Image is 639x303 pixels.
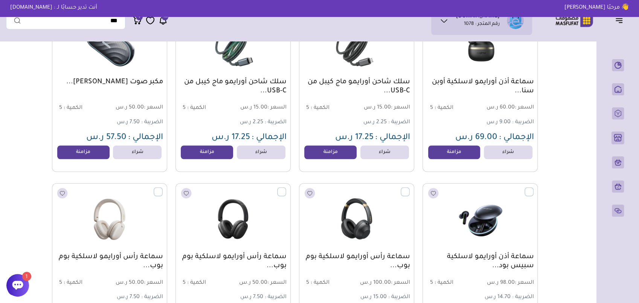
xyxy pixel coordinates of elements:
a: سماعة رأس أورايمو لاسلكية بوم بوب... [303,252,410,271]
span: الإجمالي : [128,133,163,142]
a: شراء [237,145,285,159]
span: 17.25 ر.س [335,133,374,142]
img: 20250910151310390997.png [56,12,163,76]
span: 15.00 ر.س [360,294,387,300]
p: رقم المتجر : 1078 [464,21,500,28]
span: 14.70 ر.س [484,294,510,300]
span: 5 [306,105,309,111]
span: 50.00 ر.س [234,280,287,287]
span: 2.25 ر.س [240,119,263,125]
a: مكبر صوت [PERSON_NAME]... [56,78,163,87]
span: الكمية : [64,105,82,111]
iframe: Kommo Live Chat [3,231,85,272]
span: 50.00 ر.س [110,280,163,287]
span: الضريبة : [512,119,534,125]
a: 432 [159,16,168,25]
span: 50.00 ر.س [110,104,163,112]
span: الضريبة : [512,294,534,300]
p: أنت تدير حسابًا لـ : [DOMAIN_NAME] [5,4,103,12]
span: الكمية : [64,280,82,286]
span: الكمية : [311,280,329,286]
span: الضريبة : [265,294,287,300]
a: سماعة رأس أورايمو لاسلكية بوم بوب... [180,252,287,271]
span: الضريبة : [388,294,410,300]
a: مزامنة [428,145,480,159]
span: الضريبة : [141,119,163,125]
img: 20250910151223939121.png [180,187,286,251]
span: الضريبة : [141,294,163,300]
span: السعر : [267,280,287,286]
span: 98.00 ر.س [481,280,534,287]
img: eShop.sa [507,12,524,29]
img: Logo [550,13,598,28]
span: 2.25 ر.س [363,119,387,125]
span: 5 [306,280,309,286]
a: مزامنة [57,145,110,159]
a: مزامنة [181,145,233,159]
span: 7.50 ر.س [117,119,140,125]
span: الكمية : [434,105,453,111]
span: 100.00 ر.س [357,280,410,287]
span: السعر : [267,105,287,111]
span: الضريبة : [388,119,410,125]
span: السعر : [514,105,534,111]
span: الكمية : [187,105,206,111]
span: السعر : [514,280,534,286]
span: الضريبة : [265,119,287,125]
span: السعر : [391,280,410,286]
span: 57.50 ر.س [86,133,127,142]
img: 20250910151235096184.png [303,187,410,251]
span: 5 [183,105,186,111]
span: 5 [59,280,62,286]
img: 20250910151337750501.png [427,12,533,76]
span: 15.00 ر.س [357,104,410,112]
img: 20250910151302505438.png [427,187,533,251]
span: 7.50 ر.س [240,294,263,300]
span: الإجمالي : [375,133,410,142]
span: 5 [59,105,62,111]
span: 9.00 ر.س [486,119,510,125]
a: 9 [133,16,142,25]
span: الكمية : [311,105,329,111]
span: الإجمالي : [499,133,534,142]
img: 20250910151214497016.png [56,187,163,251]
span: 432 [162,14,168,20]
a: سلك شاحن أورايمو ماج كيبل من USB-C... [303,78,410,96]
a: سماعة أذن أورايمو لاسلكية سبيس بود... [427,252,534,271]
a: مزامنة [304,145,357,159]
span: 15.00 ر.س [234,104,287,112]
span: الإجمالي : [252,133,287,142]
span: 17.25 ر.س [212,133,250,142]
img: 20250910151320750097.png [180,12,286,76]
img: 20250910151332802120.png [303,12,410,76]
span: 5 [430,105,433,111]
a: سلك شاحن أورايمو ماج كيبل من USB-C... [180,78,287,96]
a: شراء [484,145,532,159]
span: السعر : [391,105,410,111]
span: 7.50 ر.س [117,294,140,300]
span: 5 [183,280,186,286]
a: سماعة رأس أورايمو لاسلكية بوم بوب... [56,252,163,271]
span: السعر : [144,105,163,111]
a: سماعة أذن أورايمو لاسلكية أوبن سنا... [427,78,534,96]
span: 60.00 ر.س [481,104,534,112]
h1: [DOMAIN_NAME] [456,13,500,21]
a: شراء [113,145,162,159]
p: 👋 مرحبًا [PERSON_NAME] [559,4,634,12]
span: السعر : [144,280,163,286]
span: 69.00 ر.س [455,133,497,142]
span: 9 [139,14,140,20]
span: الكمية : [187,280,206,286]
span: 5 [430,280,433,286]
div: 1 [22,272,31,281]
a: شراء [360,145,409,159]
span: الكمية : [434,280,453,286]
